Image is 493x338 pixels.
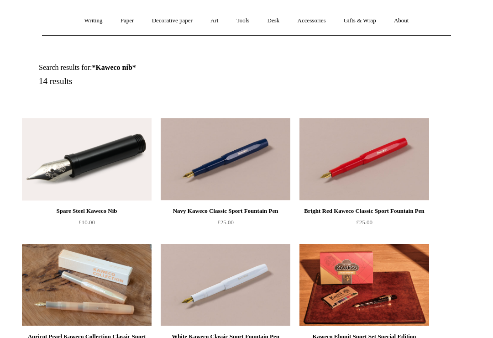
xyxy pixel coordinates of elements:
[161,119,290,201] a: Navy Kaweco Classic Sport Fountain Pen Navy Kaweco Classic Sport Fountain Pen
[299,244,429,327] a: Kaweco Ebonit Sport Set Special Edition Fountain Pen Kaweco Ebonit Sport Set Special Edition Foun...
[144,9,201,33] a: Decorative paper
[79,219,95,226] span: £10.00
[228,9,258,33] a: Tools
[39,77,257,87] h5: 14 results
[163,206,288,217] div: Navy Kaweco Classic Sport Fountain Pen
[299,206,429,243] a: Bright Red Kaweco Classic Sport Fountain Pen £25.00
[92,64,136,72] strong: *Kaweco nib*
[22,244,152,327] img: Apricot Pearl Kaweco Collection Classic Sport Fountain Pen
[217,219,234,226] span: £25.00
[161,119,290,201] img: Navy Kaweco Classic Sport Fountain Pen
[386,9,417,33] a: About
[299,119,429,201] a: Bright Red Kaweco Classic Sport Fountain Pen Bright Red Kaweco Classic Sport Fountain Pen
[356,219,372,226] span: £25.00
[39,63,257,72] h1: Search results for:
[112,9,142,33] a: Paper
[202,9,226,33] a: Art
[336,9,384,33] a: Gifts & Wrap
[161,244,290,327] img: White Kaweco Classic Sport Fountain Pen
[24,206,149,217] div: Spare Steel Kaweco Nib
[289,9,334,33] a: Accessories
[161,206,290,243] a: Navy Kaweco Classic Sport Fountain Pen £25.00
[22,119,152,201] a: Spare Steel Kaweco Nib Spare Steel Kaweco Nib
[22,206,152,243] a: Spare Steel Kaweco Nib £10.00
[161,244,290,327] a: White Kaweco Classic Sport Fountain Pen White Kaweco Classic Sport Fountain Pen
[259,9,288,33] a: Desk
[22,244,152,327] a: Apricot Pearl Kaweco Collection Classic Sport Fountain Pen Apricot Pearl Kaweco Collection Classi...
[22,119,152,201] img: Spare Steel Kaweco Nib
[302,206,427,217] div: Bright Red Kaweco Classic Sport Fountain Pen
[299,244,429,327] img: Kaweco Ebonit Sport Set Special Edition Fountain Pen
[299,119,429,201] img: Bright Red Kaweco Classic Sport Fountain Pen
[76,9,111,33] a: Writing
